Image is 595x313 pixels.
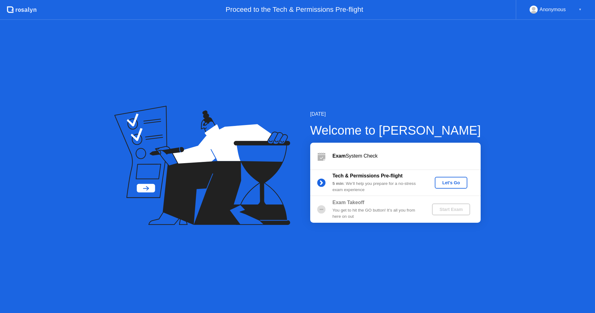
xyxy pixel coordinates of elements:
div: Welcome to [PERSON_NAME] [310,121,481,140]
button: Let's Go [435,177,467,189]
div: System Check [333,152,481,160]
div: : We’ll help you prepare for a no-stress exam experience [333,181,422,193]
b: Exam [333,153,346,159]
div: You get to hit the GO button! It’s all you from here on out [333,207,422,220]
b: Tech & Permissions Pre-flight [333,173,403,178]
div: Start Exam [434,207,468,212]
b: 5 min [333,181,344,186]
div: Let's Go [437,180,465,185]
button: Start Exam [432,203,470,215]
div: ▼ [579,6,582,14]
b: Exam Takeoff [333,200,364,205]
div: Anonymous [540,6,566,14]
div: [DATE] [310,110,481,118]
